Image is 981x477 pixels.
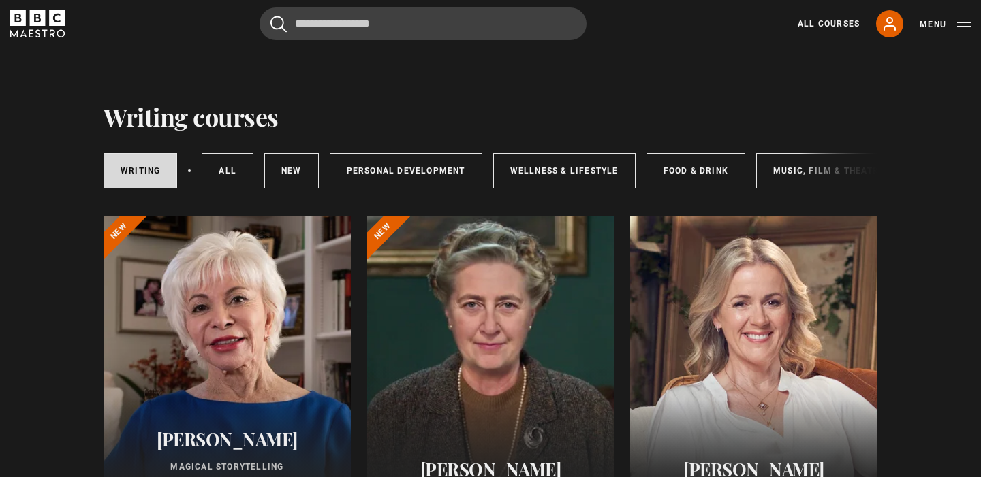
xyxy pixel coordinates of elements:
[104,102,279,131] h1: Writing courses
[798,18,860,30] a: All Courses
[920,18,971,31] button: Toggle navigation
[756,153,901,188] a: Music, Film & Theatre
[120,461,334,473] p: Magical Storytelling
[330,153,482,188] a: Personal Development
[202,153,253,188] a: All
[260,7,587,40] input: Search
[647,153,745,188] a: Food & Drink
[264,153,319,188] a: New
[104,153,177,188] a: Writing
[120,429,334,450] h2: [PERSON_NAME]
[270,16,287,33] button: Submit the search query
[493,153,636,188] a: Wellness & Lifestyle
[10,10,65,37] svg: BBC Maestro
